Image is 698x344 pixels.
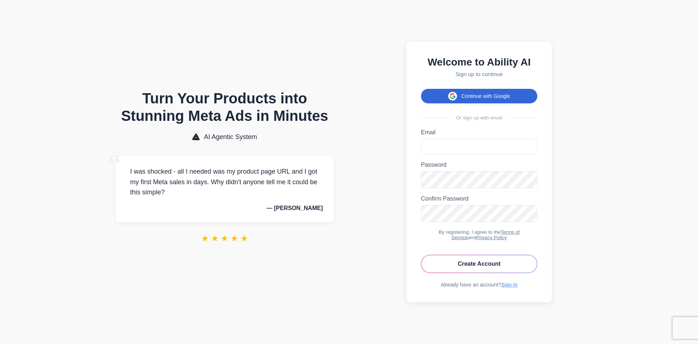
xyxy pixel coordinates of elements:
div: By registering, I agree to the and [421,229,537,240]
label: Confirm Password [421,195,537,202]
div: Already have an account? [421,282,537,288]
a: Privacy Policy [476,235,507,240]
div: Or sign up with email [421,115,537,120]
span: ★ [221,233,229,244]
button: Continue with Google [421,89,537,103]
label: Email [421,129,537,136]
p: I was shocked - all I needed was my product page URL and I got my first Meta sales in days. Why d... [127,166,323,198]
h1: Turn Your Products into Stunning Meta Ads in Minutes [116,90,334,124]
p: Sign up to continue [421,71,537,77]
span: ★ [201,233,209,244]
span: “ [108,148,121,181]
span: ★ [211,233,219,244]
label: Password [421,162,537,168]
span: AI Agentic System [204,133,257,141]
a: Sign In [501,282,518,288]
h2: Welcome to Ability AI [421,56,537,68]
span: ★ [230,233,238,244]
a: Terms of Service [452,229,520,240]
p: — [PERSON_NAME] [127,205,323,211]
button: Create Account [421,255,537,273]
img: AI Agentic System Logo [192,134,200,140]
span: ★ [240,233,248,244]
